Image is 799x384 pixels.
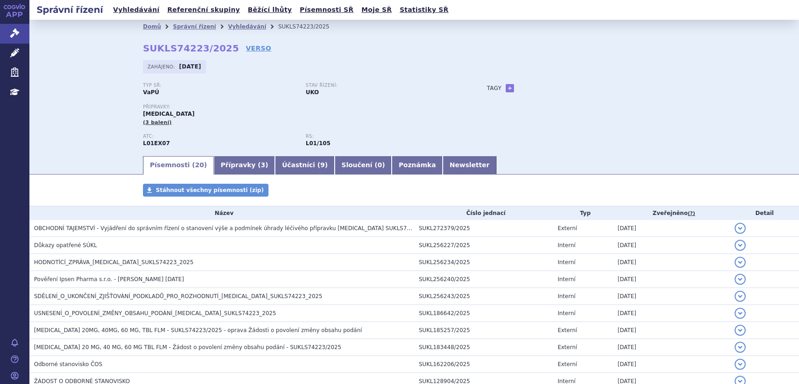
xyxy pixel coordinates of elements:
[34,361,103,367] span: Odborné stanovisko ČOS
[165,4,243,16] a: Referenční skupiny
[143,43,239,54] strong: SUKLS74223/2025
[306,83,459,88] p: Stav řízení:
[179,63,201,70] strong: [DATE]
[297,4,356,16] a: Písemnosti SŘ
[414,271,553,288] td: SUKL256240/2025
[558,225,577,232] span: Externí
[173,23,216,30] a: Správní řízení
[558,242,576,248] span: Interní
[487,83,502,94] h3: Tagy
[506,84,514,92] a: +
[613,305,730,322] td: [DATE]
[735,342,746,353] button: detail
[735,359,746,370] button: detail
[306,140,331,147] strong: Cabozantinib
[143,89,159,96] strong: VaPÚ
[306,89,319,96] strong: UKO
[613,206,730,220] th: Zveřejněno
[414,322,553,339] td: SUKL185257/2025
[558,344,577,350] span: Externí
[558,361,577,367] span: Externí
[735,240,746,251] button: detail
[34,310,276,316] span: USNESENÍ_O_POVOLENÍ_ZMĚNY_OBSAHU_PODÁNÍ_CABOMETYX_SUKLS74223_2025
[143,140,170,147] strong: KABOZANTINIB
[613,254,730,271] td: [DATE]
[143,104,468,110] p: Přípravky:
[143,134,297,139] p: ATC:
[613,322,730,339] td: [DATE]
[730,206,799,220] th: Detail
[29,206,414,220] th: Název
[553,206,613,220] th: Typ
[278,20,341,34] li: SUKLS74223/2025
[34,276,184,282] span: Pověření Ipsen Pharma s.r.o. - Jan Strnad_od 21.05.2025
[377,161,382,169] span: 0
[558,276,576,282] span: Interní
[195,161,204,169] span: 20
[143,23,161,30] a: Domů
[613,356,730,373] td: [DATE]
[613,339,730,356] td: [DATE]
[335,156,392,175] a: Sloučení (0)
[613,271,730,288] td: [DATE]
[214,156,275,175] a: Přípravky (3)
[414,220,553,237] td: SUKL272379/2025
[110,4,162,16] a: Vyhledávání
[443,156,497,175] a: Newsletter
[613,288,730,305] td: [DATE]
[414,206,553,220] th: Číslo jednací
[245,4,295,16] a: Běžící lhůty
[34,259,194,265] span: HODNOTÍCÍ_ZPRÁVA_CABOMETYX_SUKLS74223_2025
[558,259,576,265] span: Interní
[414,339,553,356] td: SUKL183448/2025
[143,184,268,197] a: Stáhnout všechny písemnosti (zip)
[397,4,451,16] a: Statistiky SŘ
[613,237,730,254] td: [DATE]
[261,161,265,169] span: 3
[306,134,459,139] p: RS:
[688,210,695,217] abbr: (?)
[34,293,322,299] span: SDĚLENÍ_O_UKONČENÍ_ZJIŠŤOVÁNÍ_PODKLADŮ_PRO_ROZHODNUTÍ_CABOMETYX_SUKLS74223_2025
[735,257,746,268] button: detail
[29,3,110,16] h2: Správní řízení
[34,242,97,248] span: Důkazy opatřené SÚKL
[156,187,264,193] span: Stáhnout všechny písemnosti (zip)
[414,305,553,322] td: SUKL186642/2025
[246,44,271,53] a: VERSO
[143,111,194,117] span: [MEDICAL_DATA]
[34,344,341,350] span: CABOMETYX 20 MG, 40 MG, 60 MG TBL FLM - Žádost o povolení změny obsahu podání - SUKLS74223/2025
[34,225,437,232] span: OBCHODNÍ TAJEMSTVÍ - Vyjádření do správním řízení o stanovení výše a podmínek úhrady léčivého pří...
[228,23,266,30] a: Vyhledávání
[143,119,172,125] span: (3 balení)
[735,223,746,234] button: detail
[735,325,746,336] button: detail
[414,254,553,271] td: SUKL256234/2025
[558,327,577,333] span: Externí
[558,310,576,316] span: Interní
[392,156,443,175] a: Poznámka
[735,274,746,285] button: detail
[414,288,553,305] td: SUKL256243/2025
[275,156,334,175] a: Účastníci (9)
[34,327,362,333] span: CABOMETYX 20MG, 40MG, 60 MG, TBL FLM - SUKLS74223/2025 - oprava Žádosti o povolení změny obsahu p...
[414,237,553,254] td: SUKL256227/2025
[735,291,746,302] button: detail
[613,220,730,237] td: [DATE]
[359,4,394,16] a: Moje SŘ
[143,156,214,175] a: Písemnosti (20)
[558,293,576,299] span: Interní
[735,308,746,319] button: detail
[148,63,177,70] span: Zahájeno:
[143,83,297,88] p: Typ SŘ:
[320,161,325,169] span: 9
[414,356,553,373] td: SUKL162206/2025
